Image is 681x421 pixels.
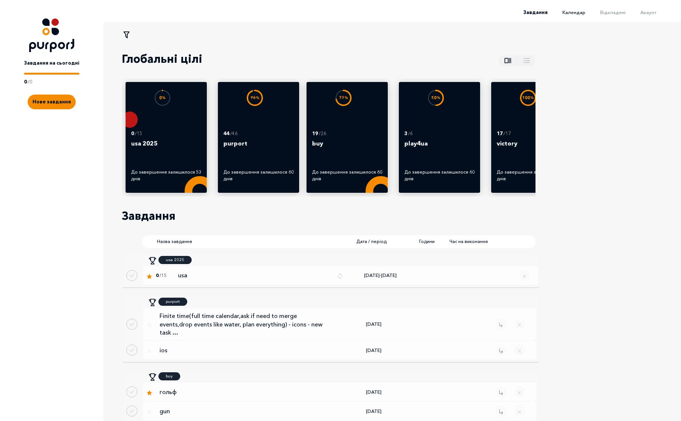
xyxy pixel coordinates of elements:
[404,130,407,137] p: 3
[431,95,441,100] text: 50 %
[166,373,173,379] p: buy
[408,130,413,137] p: / 6
[158,256,192,264] a: usa 2025
[160,312,326,336] p: Finite time(full time calendar,ask if need to merge events,drop events like water, plan everythin...
[152,388,337,396] a: гольф
[548,9,585,15] a: Календар
[343,272,417,279] div: [DATE] - [DATE]
[160,272,167,279] span: / 15
[157,238,334,245] span: Назва завдання
[160,407,326,415] p: gun
[131,169,201,182] div: До завершення залишилося 53 днів
[24,78,27,86] p: 0
[404,169,475,182] div: До завершення залишилося 60 днів
[312,88,382,186] a: 73%19 /26buyДо завершення залишилося 60 днів
[131,88,201,186] a: 0%0 /15usa 2025До завершення залишилося 53 днів
[312,130,318,137] p: 19
[514,405,525,417] button: Close popup
[600,9,626,15] span: Відкладені
[122,208,175,224] p: Завдання
[178,271,331,280] p: usa
[497,88,567,186] a: 100%17 /17victoryДо завершення залишилося 65 днів
[24,52,79,85] a: Завдання на сьогодні0/0
[230,130,238,137] p: / 46
[562,9,585,15] span: Календар
[499,55,535,66] button: Show all goals
[28,78,30,86] p: /
[131,139,201,157] p: usa 2025
[152,346,337,354] a: ios
[312,169,382,182] div: До завершення залишилося 60 днів
[522,95,534,100] text: 100 %
[337,408,411,415] div: [DATE]
[404,139,475,157] p: play4ua
[126,270,137,281] button: Done regular task
[126,319,137,330] button: Done task
[337,347,411,354] div: [DATE]
[419,238,435,245] span: Години
[160,346,326,354] p: ios
[509,9,548,15] a: Завдання
[126,345,137,356] button: Done task
[29,18,74,52] img: Logo icon
[223,130,229,137] p: 44
[449,238,488,245] span: Час на виконання
[496,405,507,417] button: Remove task
[158,372,180,380] a: buy
[250,95,260,100] text: 96 %
[337,321,411,328] div: [DATE]
[339,95,348,100] text: 73 %
[404,88,475,186] a: 50%3 /6play4uaДо завершення залишилося 60 днів
[159,95,166,100] text: 0 %
[626,9,656,15] a: Акаунт
[519,270,530,281] button: Remove regular task
[514,319,525,330] button: Close popup
[32,99,71,105] span: Нове завдання
[126,405,137,417] button: Done task
[319,130,326,137] p: / 26
[158,298,187,306] a: purport
[503,130,511,137] p: / 17
[223,169,294,182] div: До завершення залишилося 60 днів
[514,386,525,397] button: Close popup
[640,9,656,15] span: Акаунт
[523,9,548,15] span: Завдання
[223,139,294,157] p: purport
[28,95,76,109] button: Create new task
[585,9,626,15] a: Відкладені
[496,386,507,397] button: Remove task
[122,51,202,67] p: Глобальні цілі
[135,130,143,137] p: / 15
[514,345,525,356] button: Close popup
[497,169,567,182] div: До завершення залишилося 65 днів
[496,319,507,330] button: Remove task
[30,78,32,86] p: 0
[337,389,411,396] div: [DATE]
[496,345,507,356] button: Remove task
[24,59,79,67] p: Завдання на сьогодні
[223,88,294,186] a: 96%44 /46purportДо завершення залишилося 60 днів
[166,257,184,263] p: usa 2025
[131,130,134,137] p: 0
[337,273,343,280] img: Repeat icon
[152,312,337,336] a: Finite time(full time calendar,ask if need to merge events,drop events like water, plan everythin...
[497,139,567,157] p: victory
[160,388,326,396] p: гольф
[497,130,503,137] p: 17
[312,139,382,157] p: buy
[152,407,337,415] a: gun
[28,85,76,109] a: Create new task
[126,386,137,397] button: Done task
[174,271,343,280] a: usaRepeat icon
[356,238,393,245] span: Дата / період
[166,298,180,305] p: purport
[156,272,159,279] span: 0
